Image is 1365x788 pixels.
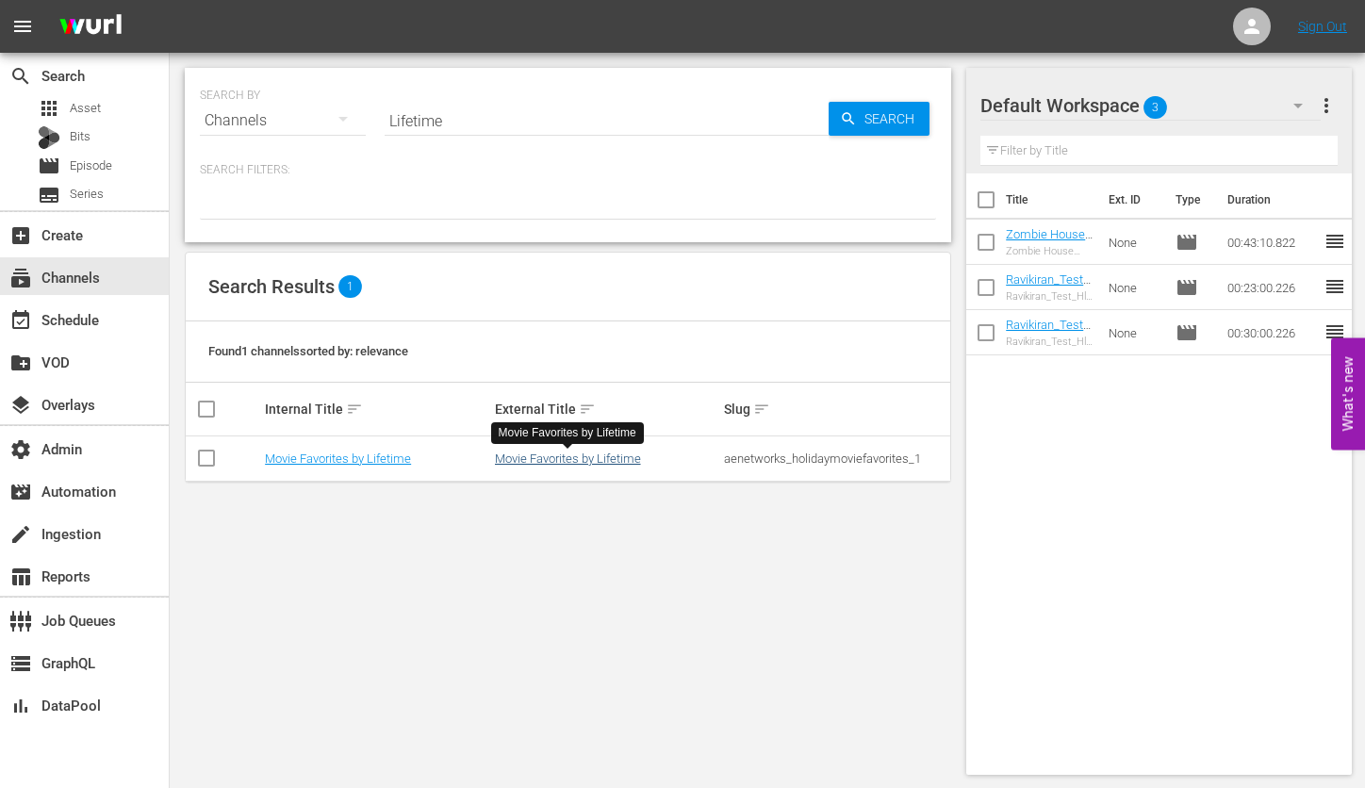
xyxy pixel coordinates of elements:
[70,185,104,204] span: Series
[9,481,32,503] span: Automation
[9,523,32,546] span: Ingestion
[1298,19,1347,34] a: Sign Out
[1006,245,1094,257] div: Zombie House Flipping: Ranger Danger
[1097,173,1165,226] th: Ext. ID
[1164,173,1216,226] th: Type
[724,451,947,466] div: aenetworks_holidaymoviefavorites_1
[1176,231,1198,254] span: Episode
[857,102,929,136] span: Search
[1324,275,1346,298] span: reorder
[338,275,362,298] span: 1
[1331,338,1365,451] button: Open Feedback Widget
[9,309,32,332] span: Schedule
[9,267,32,289] span: Channels
[45,5,136,49] img: ans4CAIJ8jUAAAAAAAAAAAAAAAAAAAAAAAAgQb4GAAAAAAAAAAAAAAAAAAAAAAAAJMjXAAAAAAAAAAAAAAAAAAAAAAAAgAT5G...
[1220,220,1324,265] td: 00:43:10.822
[1101,265,1168,310] td: None
[70,99,101,118] span: Asset
[9,610,32,632] span: Job Queues
[1216,173,1329,226] th: Duration
[1006,173,1097,226] th: Title
[980,79,1321,132] div: Default Workspace
[495,451,641,466] a: Movie Favorites by Lifetime
[1006,227,1093,270] a: Zombie House Flipping: Ranger Danger
[9,394,32,417] span: Overlays
[1143,88,1167,127] span: 3
[724,398,947,420] div: Slug
[1176,276,1198,299] span: Episode
[1220,265,1324,310] td: 00:23:00.226
[9,65,32,88] span: Search
[265,398,488,420] div: Internal Title
[9,695,32,717] span: DataPool
[38,155,60,177] span: Episode
[1315,94,1338,117] span: more_vert
[1101,310,1168,355] td: None
[1315,83,1338,128] button: more_vert
[346,401,363,418] span: sort
[9,352,32,374] span: VOD
[499,425,636,441] div: Movie Favorites by Lifetime
[38,97,60,120] span: Asset
[829,102,929,136] button: Search
[208,275,335,298] span: Search Results
[9,652,32,675] span: GraphQL
[70,156,112,175] span: Episode
[200,162,936,178] p: Search Filters:
[1006,318,1093,360] a: Ravikiran_Test_Hlsv2_Seg_30mins_Duration
[1220,310,1324,355] td: 00:30:00.226
[1324,230,1346,253] span: reorder
[9,224,32,247] span: Create
[200,94,366,147] div: Channels
[38,126,60,149] div: Bits
[1006,336,1094,348] div: Ravikiran_Test_Hlsv2_Seg_30mins_Duration
[579,401,596,418] span: sort
[9,438,32,461] span: Admin
[265,451,411,466] a: Movie Favorites by Lifetime
[1176,321,1198,344] span: Episode
[9,566,32,588] span: Reports
[11,15,34,38] span: menu
[38,184,60,206] span: Series
[70,127,90,146] span: Bits
[1324,320,1346,343] span: reorder
[1006,272,1091,301] a: Ravikiran_Test_Hlsv2_Seg
[495,398,718,420] div: External Title
[1101,220,1168,265] td: None
[208,344,408,358] span: Found 1 channels sorted by: relevance
[753,401,770,418] span: sort
[1006,290,1094,303] div: Ravikiran_Test_Hlsv2_Seg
